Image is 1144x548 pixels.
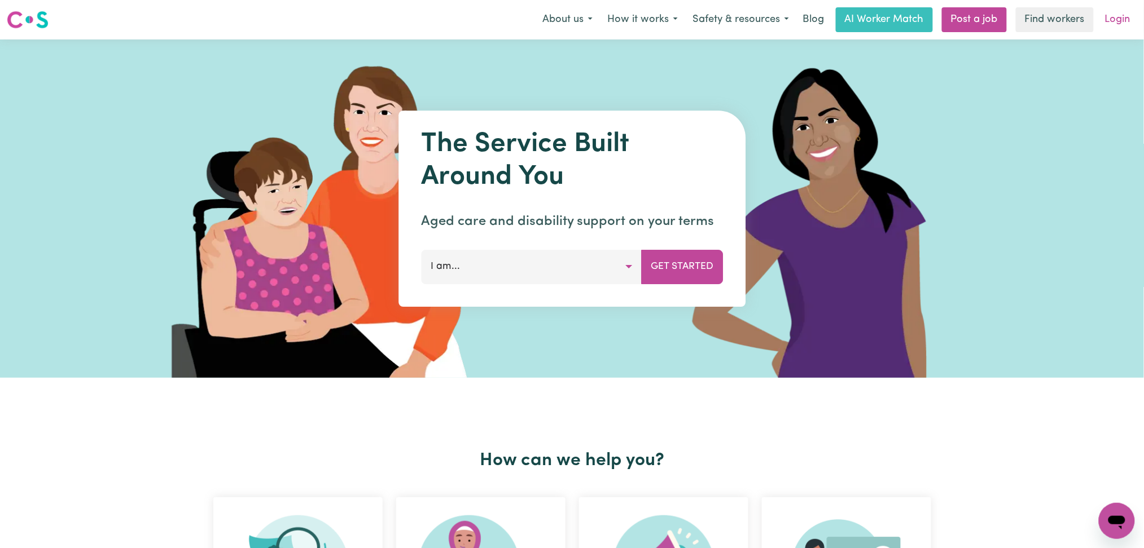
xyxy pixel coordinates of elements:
button: About us [535,8,600,32]
p: Aged care and disability support on your terms [421,211,723,232]
h2: How can we help you? [207,450,938,471]
a: Post a job [942,7,1007,32]
button: Get Started [641,250,723,284]
h1: The Service Built Around You [421,129,723,193]
img: Careseekers logo [7,10,49,30]
a: Careseekers logo [7,7,49,33]
a: Blog [796,7,831,32]
a: Find workers [1016,7,1094,32]
button: Safety & resources [685,8,796,32]
button: I am... [421,250,642,284]
a: AI Worker Match [836,7,933,32]
button: How it works [600,8,685,32]
a: Login [1098,7,1137,32]
iframe: Button to launch messaging window [1099,503,1135,539]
